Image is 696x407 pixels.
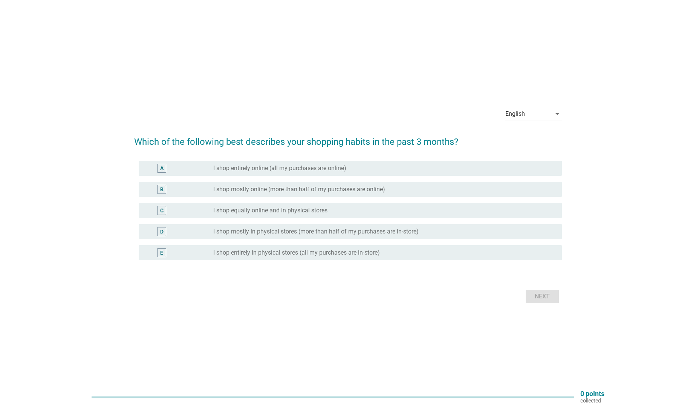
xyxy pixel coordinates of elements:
[160,249,163,256] div: E
[553,109,562,118] i: arrow_drop_down
[505,111,525,117] div: English
[213,207,327,214] label: I shop equally online and in physical stores
[160,185,164,193] div: B
[213,186,385,193] label: I shop mostly online (more than half of my purchases are online)
[213,228,419,235] label: I shop mostly in physical stores (more than half of my purchases are in-store)
[580,390,604,397] p: 0 points
[134,127,562,149] h2: Which of the following best describes your shopping habits in the past 3 months?
[160,164,164,172] div: A
[580,397,604,404] p: collected
[213,249,380,256] label: I shop entirely in physical stores (all my purchases are in-store)
[160,206,164,214] div: C
[213,164,346,172] label: I shop entirely online (all my purchases are online)
[160,227,164,235] div: D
